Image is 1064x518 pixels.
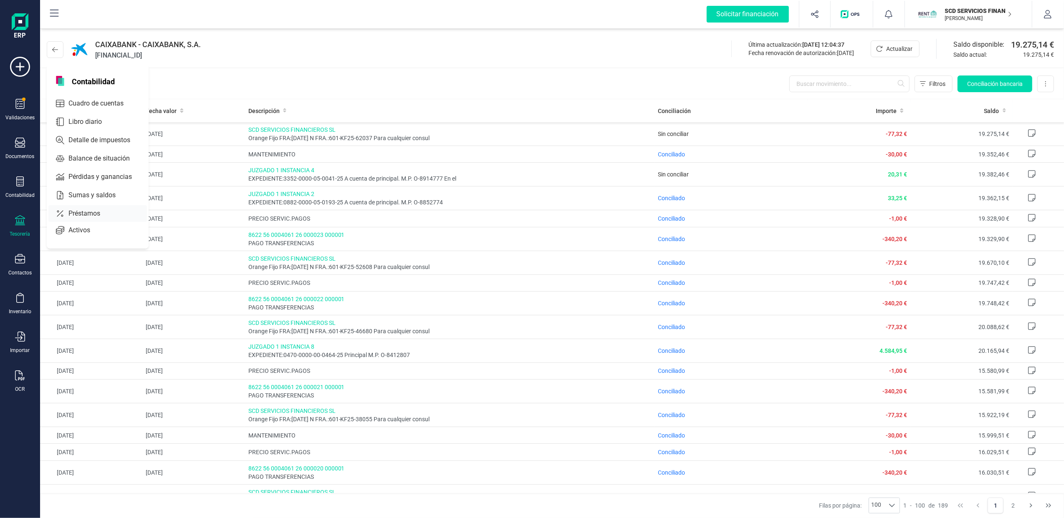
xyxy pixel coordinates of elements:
td: [DATE] [40,403,142,427]
td: [DATE] [142,403,245,427]
span: -30,00 € [886,151,907,158]
span: 100 [869,498,884,513]
span: SCD SERVICIOS FINANCIEROS SL [248,319,651,327]
button: SCSCD SERVICIOS FINANCIEROS SL[PERSON_NAME] [915,1,1022,28]
span: Conciliado [658,259,685,266]
span: SCD SERVICIOS FINANCIEROS SL [248,407,651,415]
td: [DATE] [40,484,142,508]
span: -77,32 € [886,324,907,330]
span: EXPEDIENTE:0470-0000-00-0464-25 Principal M.P. O-8412807 [248,351,651,359]
td: [DATE] [40,251,142,274]
td: [DATE] [40,163,142,186]
span: Conciliado [658,367,685,374]
div: Tesorería [10,231,30,237]
td: [DATE] [142,484,245,508]
td: 15.999,51 € [910,427,1013,444]
span: 19.275,14 € [1011,39,1054,50]
span: -340,20 € [882,469,907,476]
div: OCR [15,386,25,392]
button: Page 2 [1005,498,1021,513]
td: 19.670,10 € [910,251,1013,274]
span: MANTENIMIENTO [248,150,651,158]
span: Balance de situación [65,153,145,163]
td: [DATE] [40,291,142,315]
div: Documentos [6,153,35,160]
button: Logo de OPS [836,1,868,28]
button: Filtros [915,75,953,92]
td: [DATE] [40,274,142,291]
span: JUZGADO 1 INSTANCIA 4 [248,166,651,174]
span: Saldo disponible: [953,40,1008,50]
div: Solicitar financiación [707,6,789,23]
input: Buscar movimiento... [789,75,910,92]
td: [DATE] [40,186,142,210]
td: 16.029,51 € [910,444,1013,460]
span: PRECIO SERVIC.PAGOS [248,448,651,456]
span: Conciliado [658,300,685,307]
span: -340,20 € [882,388,907,395]
span: SCD SERVICIOS FINANCIEROS SL [248,126,651,134]
td: [DATE] [40,380,142,403]
td: [DATE] [40,427,142,444]
span: CAIXABANK - CAIXABANK, S.A. [95,39,201,50]
td: [DATE] [142,460,245,484]
span: 189 [938,501,948,510]
span: Conciliado [658,279,685,286]
td: [DATE] [40,339,142,362]
td: 19.329,90 € [910,227,1013,251]
td: 20.165,94 € [910,339,1013,362]
span: -340,20 € [882,236,907,242]
td: [DATE] [142,274,245,291]
td: [DATE] [142,444,245,460]
button: Actualizar [871,40,920,57]
td: [DATE] [40,362,142,379]
span: PRECIO SERVIC.PAGOS [248,214,651,223]
span: 20,31 € [888,171,907,178]
span: Pérdidas y ganancias [65,172,147,182]
div: Inventario [9,308,31,315]
span: 8622 56 0004061 26 000022 000001 [248,295,651,303]
span: de [928,501,935,510]
button: Conciliación bancaria [958,75,1032,92]
span: Cuadro de cuentas [65,98,139,108]
td: 16.030,51 € [910,460,1013,484]
td: [DATE] [40,444,142,460]
span: [DATE] [837,50,854,56]
div: Fecha renovación de autorización: [748,49,854,57]
span: SCD SERVICIOS FINANCIEROS SL [248,488,651,496]
span: JUZGADO 1 INSTANCIA 2 [248,190,651,198]
td: [DATE] [142,251,245,274]
span: 8622 56 0004061 26 000023 000001 [248,231,651,239]
td: [DATE] [40,210,142,227]
span: Orange Fijo FRA:[DATE] N FRA.:601-KF25-38055 Para cualquier consul [248,415,651,423]
td: [DATE] [40,460,142,484]
td: 19.352,46 € [910,146,1013,163]
span: PRECIO SERVIC.PAGOS [248,279,651,287]
td: [DATE] [142,380,245,403]
p: SCD SERVICIOS FINANCIEROS SL [945,7,1012,15]
td: 19.275,14 € [910,122,1013,146]
button: Page 1 [988,498,1003,513]
td: 19.748,42 € [910,291,1013,315]
span: Conciliado [658,215,685,222]
span: Fecha valor [146,107,177,115]
td: 15.580,99 € [910,362,1013,379]
td: 19.747,42 € [910,274,1013,291]
div: Contactos [8,269,32,276]
span: Conciliado [658,469,685,476]
td: [DATE] [142,163,245,186]
span: -77,32 € [886,259,907,266]
td: [DATE] [142,186,245,210]
span: Sumas y saldos [65,190,131,200]
span: Préstamos [65,209,115,219]
span: PAGO TRANSFERENCIAS [248,239,651,247]
span: Orange Fijo FRA:[DATE] N FRA.:601-KF25-62037 Para cualquier consul [248,134,651,142]
span: Orange Fijo FRA:[DATE] N FRA.:601-KF25-46680 Para cualquier consul [248,327,651,335]
td: [DATE] [142,315,245,339]
span: Detalle de impuestos [65,135,145,145]
td: [DATE] [142,146,245,163]
span: Conciliado [658,412,685,418]
img: SC [918,5,937,23]
span: 8622 56 0004061 26 000021 000001 [248,383,651,391]
span: Importe [876,107,897,115]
